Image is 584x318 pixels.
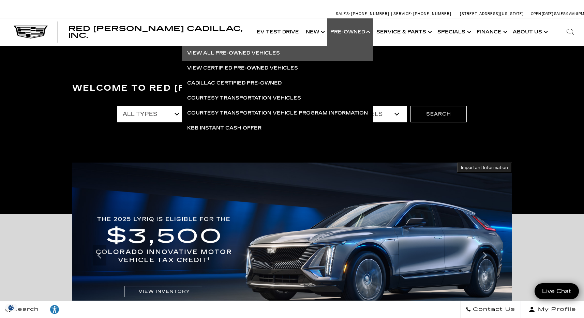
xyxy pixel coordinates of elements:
[3,304,19,311] img: Opt-Out Icon
[391,12,453,16] a: Service: [PHONE_NUMBER]
[182,91,373,106] a: Courtesy Transportation Vehicles
[182,106,373,121] a: Courtesy Transportation Vehicle Program Information
[302,18,327,46] a: New
[393,12,412,16] span: Service:
[68,25,246,39] a: Red [PERSON_NAME] Cadillac, Inc.
[3,304,19,311] section: Click to Open Cookie Consent Modal
[460,12,524,16] a: [STREET_ADDRESS][US_STATE]
[336,12,391,16] a: Sales: [PHONE_NUMBER]
[509,18,550,46] a: About Us
[535,305,576,314] span: My Profile
[460,301,521,318] a: Contact Us
[461,165,508,170] span: Important Information
[182,76,373,91] a: Cadillac Certified Pre-Owned
[44,304,65,315] div: Explore your accessibility options
[11,305,39,314] span: Search
[521,301,584,318] button: Open user profile menu
[413,12,451,16] span: [PHONE_NUMBER]
[457,163,512,173] button: Important Information
[434,18,473,46] a: Specials
[77,111,78,112] a: Accessible Carousel
[117,106,187,122] select: Filter by type
[253,18,302,46] a: EV Test Drive
[327,18,373,46] a: Pre-Owned
[535,283,579,299] a: Live Chat
[557,18,584,46] div: Search
[373,18,434,46] a: Service & Parts
[410,106,467,122] button: Search
[182,61,373,76] a: View Certified Pre-Owned Vehicles
[471,305,515,314] span: Contact Us
[566,12,584,16] span: 9 AM-6 PM
[93,245,106,266] div: Previous
[44,301,65,318] a: Explore your accessibility options
[14,26,48,39] img: Cadillac Dark Logo with Cadillac White Text
[182,121,373,136] a: KBB Instant Cash Offer
[531,12,553,16] span: Open [DATE]
[478,245,492,266] div: Next
[554,12,566,16] span: Sales:
[351,12,389,16] span: [PHONE_NUMBER]
[473,18,509,46] a: Finance
[68,25,242,40] span: Red [PERSON_NAME] Cadillac, Inc.
[182,46,373,61] a: View All Pre-Owned Vehicles
[72,81,512,95] h3: Welcome to Red [PERSON_NAME] Cadillac, Inc.
[336,12,350,16] span: Sales:
[539,287,575,295] span: Live Chat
